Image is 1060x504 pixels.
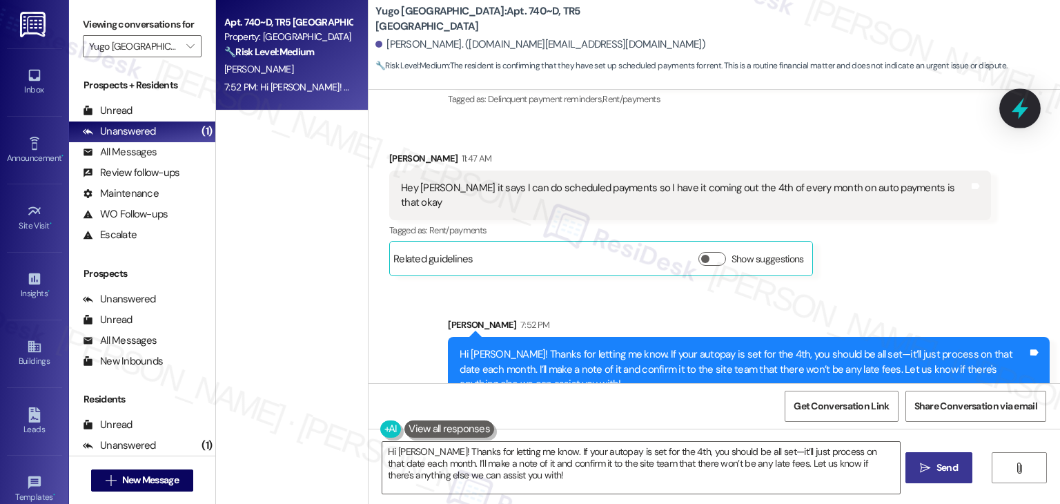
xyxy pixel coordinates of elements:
a: Inbox [7,64,62,101]
div: Hi [PERSON_NAME]! Thanks for letting me know. If your autopay is set for the 4th, you should be a... [460,347,1028,391]
input: All communities [89,35,179,57]
span: [PERSON_NAME] [224,63,293,75]
i:  [1014,463,1024,474]
div: Unread [83,104,132,118]
div: [PERSON_NAME] [448,318,1050,337]
span: New Message [122,473,179,487]
div: Unanswered [83,292,156,307]
div: (1) [198,121,215,142]
div: Tagged as: [389,220,991,240]
div: Hey [PERSON_NAME] it says I can do scheduled payments so I have it coming out the 4th of every mo... [401,181,969,211]
div: 7:52 PM [517,318,549,332]
div: Unread [83,313,132,327]
span: Send [936,461,958,475]
div: All Messages [83,333,157,348]
div: Prospects + Residents [69,78,215,93]
a: Buildings [7,335,62,372]
div: Unanswered [83,438,156,453]
span: Delinquent payment reminders , [488,93,602,105]
div: New Inbounds [83,354,163,369]
button: Share Conversation via email [905,391,1046,422]
button: Get Conversation Link [785,391,898,422]
span: Rent/payments [429,224,487,236]
span: • [61,151,63,161]
div: Maintenance [83,186,159,201]
div: [PERSON_NAME] [389,151,991,171]
button: Send [905,452,972,483]
div: Unread [83,418,132,432]
div: 11:47 AM [458,151,492,166]
div: WO Follow-ups [83,207,168,222]
div: Residents [69,392,215,407]
div: Review follow-ups [83,166,179,180]
div: All Messages [83,145,157,159]
div: Prospects [69,266,215,281]
span: • [50,219,52,229]
div: Unanswered [83,124,156,139]
div: [PERSON_NAME]. ([DOMAIN_NAME][EMAIL_ADDRESS][DOMAIN_NAME]) [375,37,705,52]
div: (1) [198,435,215,456]
span: • [48,287,50,296]
span: Get Conversation Link [794,399,889,414]
i:  [106,475,116,486]
a: Leads [7,403,62,440]
b: Yugo [GEOGRAPHIC_DATA]: Apt. 740~D, TR5 [GEOGRAPHIC_DATA] [375,4,651,34]
i:  [920,463,930,474]
div: Property: [GEOGRAPHIC_DATA] [224,30,352,44]
span: Rent/payments [602,93,660,105]
img: ResiDesk Logo [20,12,48,37]
div: Tagged as: [448,89,1050,109]
textarea: To enrich screen reader interactions, please activate Accessibility in Grammarly extension settings [382,442,899,494]
div: Escalate [83,228,137,242]
button: New Message [91,469,193,492]
div: Apt. 740~D, TR5 [GEOGRAPHIC_DATA] [224,15,352,30]
strong: 🔧 Risk Level: Medium [224,46,314,58]
span: • [53,490,55,500]
label: Viewing conversations for [83,14,202,35]
a: Site Visit • [7,200,62,237]
div: Related guidelines [393,252,473,272]
label: Show suggestions [732,252,804,266]
strong: 🔧 Risk Level: Medium [375,60,449,71]
i:  [186,41,194,52]
a: Insights • [7,267,62,304]
span: : The resident is confirming that they have set up scheduled payments for rent. This is a routine... [375,59,1007,73]
span: Share Conversation via email [914,399,1037,414]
